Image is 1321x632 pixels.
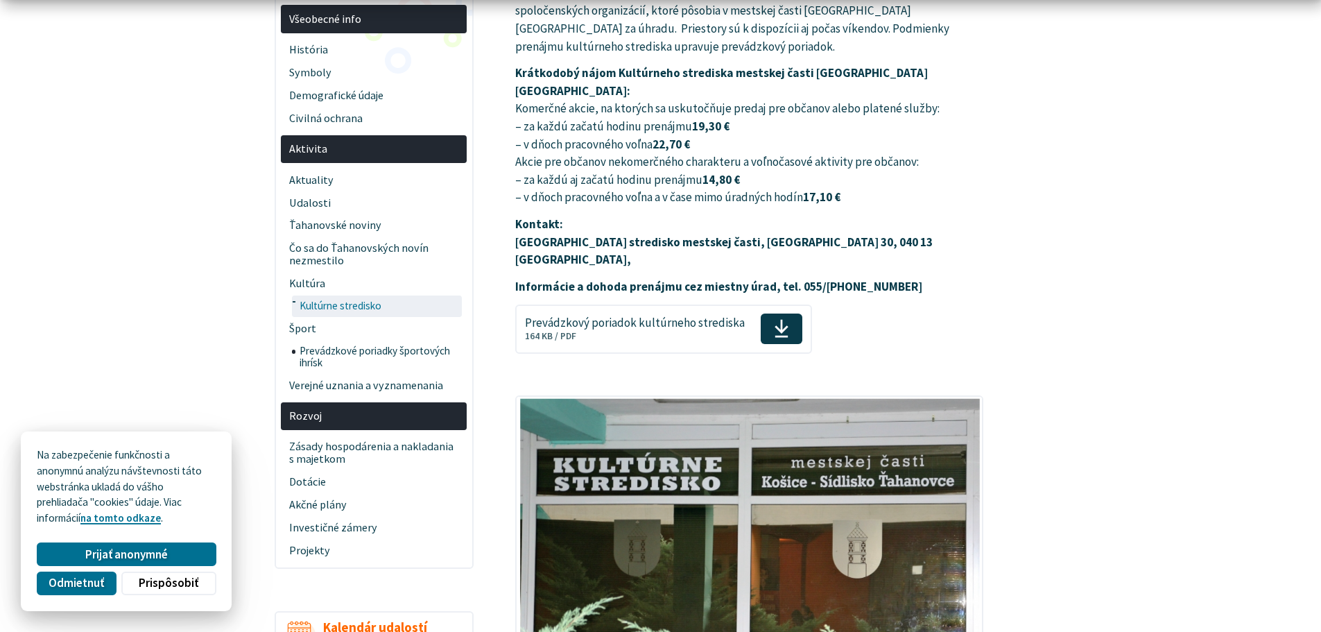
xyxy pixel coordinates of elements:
strong: Krátkodobý nájom Kultúrneho strediska mestskej časti [GEOGRAPHIC_DATA] [GEOGRAPHIC_DATA]: [515,65,928,99]
a: Šport [281,317,467,340]
span: Prevádzkový poriadok kultúrneho strediska [525,316,745,330]
a: Ťahanovské noviny [281,214,467,237]
span: Dotácie [289,470,459,493]
strong: 22,70 € [653,137,690,152]
a: Verejné uznania a vyznamenania [281,374,467,397]
span: Rozvoj [289,404,459,427]
span: Odmietnuť [49,576,104,590]
span: Kultúra [289,273,459,296]
span: Symboly [289,61,459,84]
strong: 14,80 € [702,172,740,187]
strong: [GEOGRAPHIC_DATA] stredisko mestskej časti, [GEOGRAPHIC_DATA] 30, 040 13 [GEOGRAPHIC_DATA], [515,234,933,268]
span: Ťahanovské noviny [289,214,459,237]
button: Prijať anonymné [37,543,216,566]
a: Civilná ochrana [281,107,467,130]
span: Aktivita [289,138,459,161]
span: Civilná ochrana [289,107,459,130]
span: Prijať anonymné [85,547,168,562]
button: Odmietnuť [37,572,116,595]
span: Projekty [289,539,459,562]
span: Kultúrne stredisko [300,296,459,318]
strong: 17,10 € [803,189,840,205]
a: Demografické údaje [281,84,467,107]
a: Zásady hospodárenia a nakladania s majetkom [281,436,467,471]
p: Komerčné akcie, na ktorých sa uskutočňuje predaj pre občanov alebo platené služby: – za každú zač... [515,65,983,207]
span: Prispôsobiť [139,576,198,590]
a: Rozvoj [281,402,467,431]
strong: Kontakt: [515,216,563,232]
a: Akčné plány [281,493,467,516]
span: Verejné uznania a vyznamenania [289,374,459,397]
a: Aktivita [281,135,467,164]
span: Zásady hospodárenia a nakladania s majetkom [289,436,459,471]
span: Šport [289,317,459,340]
span: Aktuality [289,169,459,191]
span: Udalosti [289,191,459,214]
a: Všeobecné info [281,5,467,33]
span: Čo sa do Ťahanovských novín nezmestilo [289,237,459,273]
span: Prevádzkové poriadky športových ihrísk [300,340,459,374]
a: Prevádzkové poriadky športových ihrísk [292,340,467,374]
a: Prevádzkový poriadok kultúrneho strediska164 KB / PDF [515,305,811,353]
span: 164 KB / PDF [525,330,576,342]
a: Dotácie [281,470,467,493]
a: na tomto odkaze [80,511,161,524]
span: História [289,38,459,61]
span: Všeobecné info [289,8,459,31]
a: Investičné zámery [281,516,467,539]
a: Symboly [281,61,467,84]
span: Akčné plány [289,493,459,516]
a: Udalosti [281,191,467,214]
span: Demografické údaje [289,84,459,107]
p: Na zabezpečenie funkčnosti a anonymnú analýzu návštevnosti táto webstránka ukladá do vášho prehli... [37,447,216,527]
strong: Informácie a dohoda prenájmu cez miestny úrad, tel. 055/[PHONE_NUMBER] [515,279,922,294]
a: História [281,38,467,61]
a: Čo sa do Ťahanovských novín nezmestilo [281,237,467,273]
a: Kultúra [281,273,467,296]
a: Kultúrne stredisko [292,296,467,318]
strong: 19,30 € [692,119,729,134]
span: Investičné zámery [289,516,459,539]
a: Aktuality [281,169,467,191]
a: Projekty [281,539,467,562]
button: Prispôsobiť [121,572,216,595]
